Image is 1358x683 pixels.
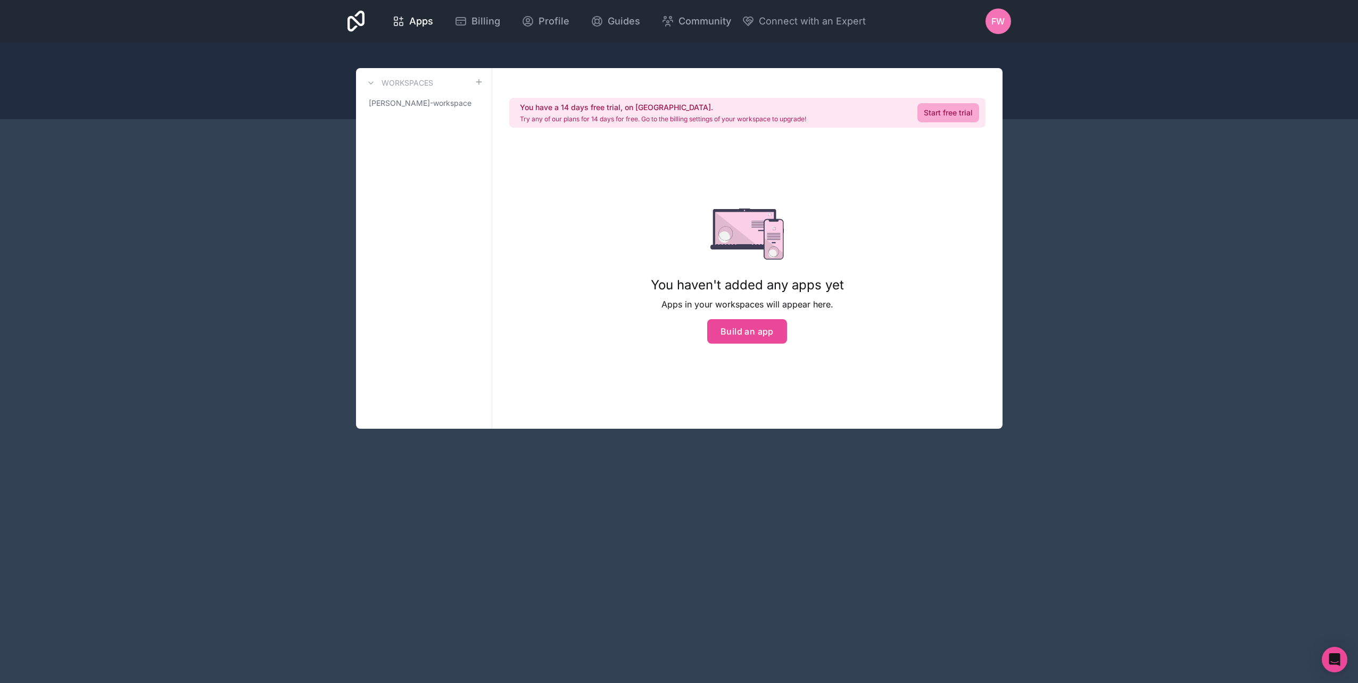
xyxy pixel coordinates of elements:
[365,94,483,113] a: [PERSON_NAME]-workspace
[742,14,866,29] button: Connect with an Expert
[653,10,740,33] a: Community
[710,209,784,260] img: empty state
[471,14,500,29] span: Billing
[707,319,787,344] button: Build an app
[608,14,640,29] span: Guides
[651,298,844,311] p: Apps in your workspaces will appear here.
[513,10,578,33] a: Profile
[384,10,442,33] a: Apps
[582,10,649,33] a: Guides
[917,103,979,122] a: Start free trial
[382,78,433,88] h3: Workspaces
[759,14,866,29] span: Connect with an Expert
[651,277,844,294] h1: You haven't added any apps yet
[539,14,569,29] span: Profile
[991,15,1005,28] span: FW
[1322,647,1347,672] div: Open Intercom Messenger
[520,115,806,123] p: Try any of our plans for 14 days for free. Go to the billing settings of your workspace to upgrade!
[520,102,806,113] h2: You have a 14 days free trial, on [GEOGRAPHIC_DATA].
[369,98,471,109] span: [PERSON_NAME]-workspace
[409,14,433,29] span: Apps
[446,10,509,33] a: Billing
[365,77,433,89] a: Workspaces
[678,14,731,29] span: Community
